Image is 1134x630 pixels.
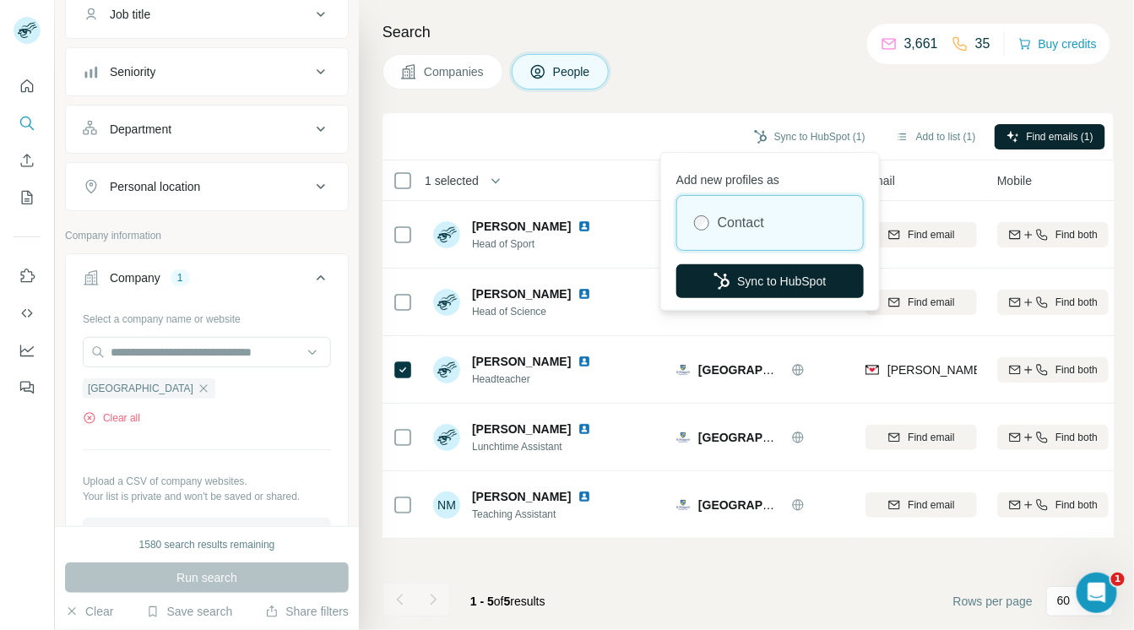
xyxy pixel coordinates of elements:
[718,213,764,233] label: Contact
[66,166,348,207] button: Personal location
[110,121,171,138] div: Department
[1055,362,1098,377] span: Find both
[65,228,349,243] p: Company information
[1055,430,1098,445] span: Find both
[997,492,1109,518] button: Find both
[908,227,954,242] span: Find email
[865,290,977,315] button: Find email
[908,430,954,445] span: Find email
[14,71,41,101] button: Quick start
[742,124,877,149] button: Sync to HubSpot (1)
[14,108,41,138] button: Search
[14,298,41,329] button: Use Surfe API
[424,63,486,80] span: Companies
[14,261,41,291] button: Use Surfe on LinkedIn
[14,182,41,213] button: My lists
[433,356,460,383] img: Avatar
[472,507,611,522] span: Teaching Assistant
[66,52,348,92] button: Seniority
[83,474,331,489] p: Upload a CSV of company websites.
[676,363,690,377] img: Logo of St Margaret's Prep School
[83,518,331,548] button: Upload a list of companies
[904,34,938,54] p: 3,661
[472,353,571,370] span: [PERSON_NAME]
[995,124,1105,149] button: Find emails (1)
[997,357,1109,383] button: Find both
[865,172,895,189] span: Email
[14,335,41,366] button: Dashboard
[1055,497,1098,513] span: Find both
[83,305,331,327] div: Select a company name or website
[504,595,511,608] span: 5
[110,269,160,286] div: Company
[1027,129,1093,144] span: Find emails (1)
[676,431,690,444] img: Logo of St Margaret's Prep School
[698,431,825,444] span: [GEOGRAPHIC_DATA]
[433,424,460,451] img: Avatar
[472,439,611,454] span: Lunchtime Assistant
[472,285,571,302] span: [PERSON_NAME]
[472,236,611,252] span: Head of Sport
[265,603,349,620] button: Share filters
[865,492,977,518] button: Find email
[1018,32,1097,56] button: Buy credits
[494,595,504,608] span: of
[997,172,1032,189] span: Mobile
[146,603,232,620] button: Save search
[66,258,348,305] button: Company1
[953,593,1033,610] span: Rows per page
[676,165,864,188] p: Add new profiles as
[884,124,988,149] button: Add to list (1)
[676,498,690,512] img: Logo of St Margaret's Prep School
[88,381,193,396] span: [GEOGRAPHIC_DATA]
[997,425,1109,450] button: Find both
[676,264,864,298] button: Sync to HubSpot
[908,497,954,513] span: Find email
[698,363,825,377] span: [GEOGRAPHIC_DATA]
[472,421,571,437] span: [PERSON_NAME]
[578,287,591,301] img: LinkedIn logo
[425,172,479,189] span: 1 selected
[65,603,113,620] button: Clear
[553,63,592,80] span: People
[171,270,190,285] div: 1
[1055,295,1098,310] span: Find both
[110,63,155,80] div: Seniority
[975,34,990,54] p: 35
[470,595,545,608] span: results
[433,289,460,316] img: Avatar
[908,295,954,310] span: Find email
[698,498,825,512] span: [GEOGRAPHIC_DATA]
[14,372,41,403] button: Feedback
[865,361,879,378] img: provider findymail logo
[865,222,977,247] button: Find email
[865,425,977,450] button: Find email
[383,20,1114,44] h4: Search
[433,492,460,519] div: NM
[997,222,1109,247] button: Find both
[83,410,140,426] button: Clear all
[110,178,200,195] div: Personal location
[470,595,494,608] span: 1 - 5
[578,355,591,368] img: LinkedIn logo
[433,221,460,248] img: Avatar
[472,488,571,505] span: [PERSON_NAME]
[997,290,1109,315] button: Find both
[578,422,591,436] img: LinkedIn logo
[1077,573,1117,613] iframe: Intercom live chat
[1055,227,1098,242] span: Find both
[83,489,331,504] p: Your list is private and won't be saved or shared.
[66,109,348,149] button: Department
[578,220,591,233] img: LinkedIn logo
[472,372,611,387] span: Headteacher
[110,6,150,23] div: Job title
[578,490,591,503] img: LinkedIn logo
[1057,592,1071,609] p: 60
[472,304,611,319] span: Head of Science
[139,537,275,552] div: 1580 search results remaining
[472,218,571,235] span: [PERSON_NAME]
[14,145,41,176] button: Enrich CSV
[1111,573,1125,586] span: 1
